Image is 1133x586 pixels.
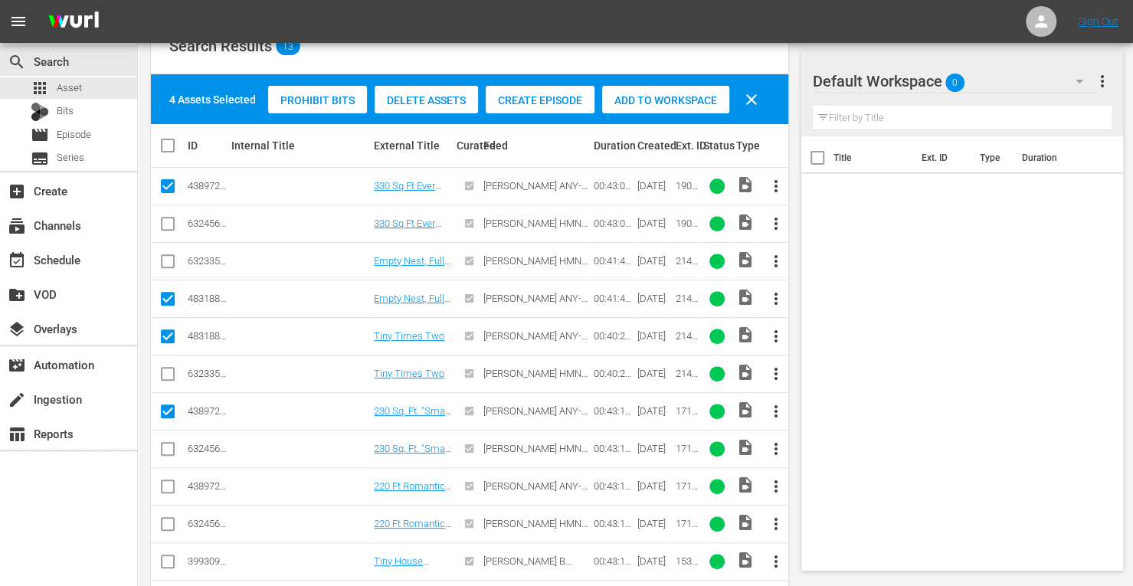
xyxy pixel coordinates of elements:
[676,255,698,278] span: 214802
[676,443,698,466] span: 171811
[637,293,671,304] div: [DATE]
[735,513,754,532] span: Video
[735,175,754,194] span: Video
[945,67,964,99] span: 0
[8,286,26,304] span: VOD
[758,506,794,542] button: more_vert
[188,405,227,417] div: 43897235
[169,37,272,55] span: Search Results
[758,205,794,242] button: more_vert
[593,218,632,229] div: 00:43:07.947
[486,86,594,113] button: Create Episode
[758,393,794,430] button: more_vert
[1013,136,1105,179] th: Duration
[483,218,588,241] span: [PERSON_NAME] HMN ANY-FORM FYI
[735,551,754,569] span: Video
[483,255,588,278] span: [PERSON_NAME] HMN ANY-FORM AETV
[268,86,367,113] button: Prohibit Bits
[188,139,227,152] div: ID
[188,368,227,379] div: 63233571
[758,468,794,505] button: more_vert
[767,440,785,458] span: more_vert
[188,330,227,342] div: 48318895
[767,252,785,270] span: more_vert
[593,330,632,342] div: 00:40:20.518
[676,218,698,241] span: 190471
[602,86,729,113] button: Add to Workspace
[483,330,588,353] span: [PERSON_NAME] ANY-FORM AETV
[8,356,26,375] span: Automation
[735,213,754,231] span: Video
[912,136,970,179] th: Ext. ID
[676,180,698,203] span: 190471
[593,180,632,192] div: 00:43:07.988
[758,168,794,205] button: more_vert
[767,365,785,383] span: more_vert
[637,330,671,342] div: [DATE]
[637,180,671,192] div: [DATE]
[483,443,588,466] span: [PERSON_NAME] HMN ANY-FORM FYI
[9,12,28,31] span: menu
[8,425,26,444] span: Reports
[593,293,632,304] div: 00:41:43.423
[483,368,588,391] span: [PERSON_NAME] HMN ANY-FORM AETV
[593,368,632,379] div: 00:40:20.607
[374,330,444,342] a: Tiny Times Two
[483,293,588,316] span: [PERSON_NAME] ANY-FORM AETV
[374,218,441,252] a: 330 Sq Ft Ever Growing Tiny House
[374,255,450,278] a: Empty Nest, Full House
[374,480,451,503] a: 220 Ft Romantic Abode
[735,288,754,306] span: Video
[188,255,227,267] div: 63233579
[767,214,785,233] span: more_vert
[637,368,671,379] div: [DATE]
[637,139,671,152] div: Created
[676,480,698,503] span: 171821
[593,405,632,417] div: 00:43:10.975
[767,515,785,533] span: more_vert
[457,139,480,152] div: Curated
[735,363,754,381] span: Video
[31,126,49,144] span: Episode
[735,139,753,152] div: Type
[483,480,588,503] span: [PERSON_NAME] ANY-FORM FYI
[268,94,367,106] span: Prohibit Bits
[767,402,785,421] span: more_vert
[374,443,451,466] a: 230 Sq. Ft. "Smart House"
[1079,15,1118,28] a: Sign Out
[486,94,594,106] span: Create Episode
[676,555,698,578] span: 153735
[188,555,227,567] div: 39930931
[37,4,110,40] img: ans4CAIJ8jUAAAAAAAAAAAAAAAAAAAAAAAAgQb4GAAAAAAAAAAAAAAAAAAAAAAAAJMjXAAAAAAAAAAAAAAAAAAAAAAAAgAT5G...
[758,280,794,317] button: more_vert
[637,555,671,567] div: [DATE]
[742,90,761,109] span: clear
[676,139,699,152] div: Ext. ID
[767,290,785,308] span: more_vert
[637,255,671,267] div: [DATE]
[188,180,227,192] div: 43897246
[735,438,754,457] span: Video
[483,518,588,541] span: [PERSON_NAME] HMN ANY-FORM FYI
[374,405,451,428] a: 230 Sq. Ft. "Smart House"
[188,518,227,529] div: 63245616
[57,150,84,165] span: Series
[483,180,588,203] span: [PERSON_NAME] ANY-FORM FYI
[188,218,227,229] div: 63245657
[767,177,785,195] span: more_vert
[374,180,441,214] a: 330 Sq Ft Ever Growing Tiny House
[169,92,256,107] div: 4 Assets Selected
[593,480,632,492] div: 00:43:10.420
[1093,72,1112,90] span: more_vert
[676,405,698,428] span: 171811
[676,368,698,391] span: 214811
[374,139,451,152] div: External Title
[676,330,698,353] span: 214811
[813,60,1098,103] div: Default Workspace
[31,149,49,168] span: Series
[758,355,794,392] button: more_vert
[483,405,588,428] span: [PERSON_NAME] ANY-FORM FYI
[1093,63,1112,100] button: more_vert
[593,139,632,152] div: Duration
[188,480,227,492] div: 43897239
